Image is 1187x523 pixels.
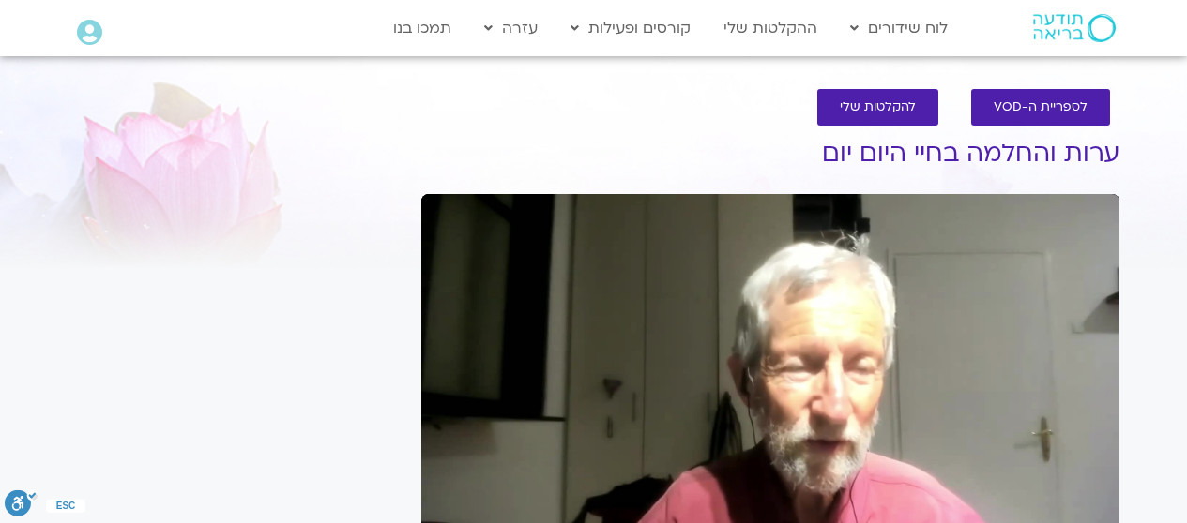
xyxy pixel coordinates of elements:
a: ההקלטות שלי [714,10,827,46]
a: לספריית ה-VOD [971,89,1110,126]
span: להקלטות שלי [840,100,916,114]
a: תמכו בנו [384,10,461,46]
a: להקלטות שלי [817,89,938,126]
a: עזרה [475,10,547,46]
span: לספריית ה-VOD [994,100,1088,114]
h1: ערות והחלמה בחיי היום יום [421,140,1119,168]
a: לוח שידורים [841,10,957,46]
img: תודעה בריאה [1033,14,1116,42]
a: קורסים ופעילות [561,10,700,46]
